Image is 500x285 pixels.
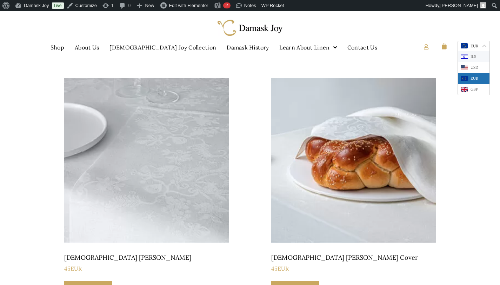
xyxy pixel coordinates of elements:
[64,78,229,243] img: Jewish joy Napkins
[471,76,478,81] div: EUR
[52,2,64,9] a: Live
[271,78,436,273] a: [DEMOGRAPHIC_DATA] [PERSON_NAME] Cover 45EUR
[471,65,478,70] div: USD
[278,265,289,272] span: EUR
[471,54,476,59] div: ILS
[104,39,221,55] a: [DEMOGRAPHIC_DATA] Joy Collection
[471,44,478,48] span: EUR
[271,265,289,272] bdi: 45
[45,39,69,55] a: Shop
[71,265,82,272] span: EUR
[440,3,478,8] span: [PERSON_NAME]
[8,39,419,55] nav: Menu
[471,87,478,92] div: GBP
[271,251,436,265] h2: [DEMOGRAPHIC_DATA] [PERSON_NAME] Cover
[69,39,104,55] a: About Us
[64,78,229,273] a: [DEMOGRAPHIC_DATA] [PERSON_NAME] 45EUR
[64,251,229,265] h2: [DEMOGRAPHIC_DATA] [PERSON_NAME]
[342,39,382,55] a: Contact Us
[225,3,228,8] span: 2
[221,39,274,55] a: Damask History
[169,3,208,8] span: Edit with Elementor
[64,265,82,272] bdi: 45
[271,78,436,243] img: Jewish Joy Challah Bread Cover
[274,39,342,55] a: Learn About Linen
